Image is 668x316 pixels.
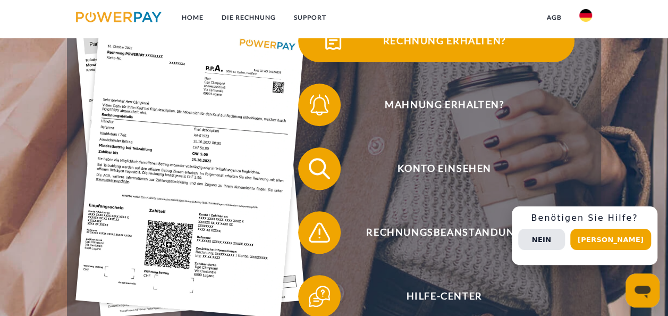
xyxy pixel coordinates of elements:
[298,20,574,62] button: Rechnung erhalten?
[518,229,565,250] button: Nein
[298,211,574,254] button: Rechnungsbeanstandung
[512,206,657,265] div: Schnellhilfe
[298,84,574,126] button: Mahnung erhalten?
[306,219,333,246] img: qb_warning.svg
[314,147,574,190] span: Konto einsehen
[306,283,333,310] img: qb_help.svg
[570,229,651,250] button: [PERSON_NAME]
[173,8,213,27] a: Home
[537,8,570,27] a: agb
[314,211,574,254] span: Rechnungsbeanstandung
[298,147,574,190] button: Konto einsehen
[320,28,346,54] img: qb_bill.svg
[285,8,335,27] a: SUPPORT
[625,273,659,307] iframe: Schaltfläche zum Öffnen des Messaging-Fensters
[579,9,592,22] img: de
[306,92,333,118] img: qb_bell.svg
[76,12,162,22] img: logo-powerpay.svg
[306,155,333,182] img: qb_search.svg
[314,20,574,62] span: Rechnung erhalten?
[518,213,651,223] h3: Benötigen Sie Hilfe?
[314,84,574,126] span: Mahnung erhalten?
[213,8,285,27] a: DIE RECHNUNG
